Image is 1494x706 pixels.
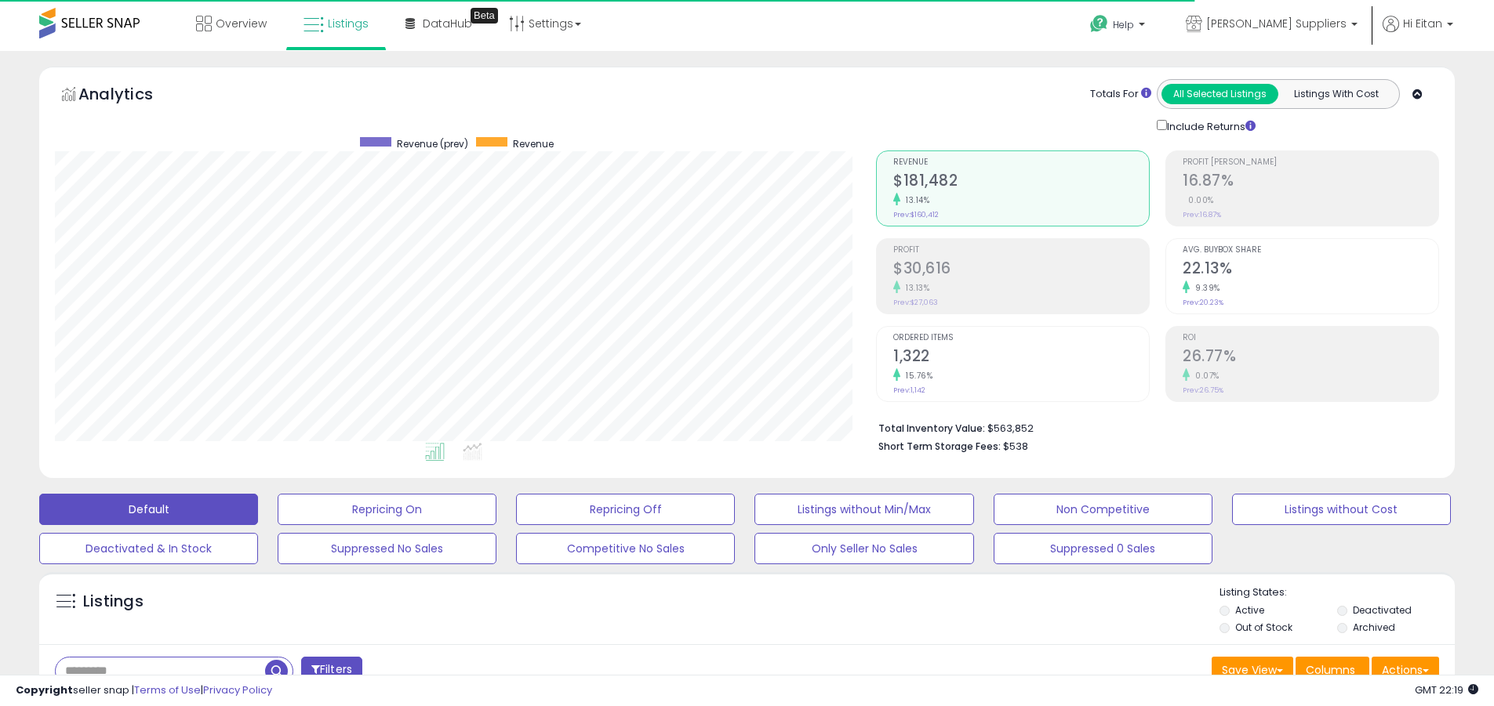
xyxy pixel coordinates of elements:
[471,8,498,24] div: Tooltip anchor
[893,347,1149,368] h2: 1,322
[878,422,985,435] b: Total Inventory Value:
[878,418,1427,436] li: $563,852
[1206,16,1347,31] span: [PERSON_NAME] Suppliers
[423,16,472,31] span: DataHub
[1183,158,1438,167] span: Profit [PERSON_NAME]
[1183,210,1221,219] small: Prev: 16.87%
[1183,172,1438,193] h2: 16.87%
[397,137,468,150] span: Revenue (prev)
[893,386,925,395] small: Prev: 1,142
[1296,657,1369,683] button: Columns
[1190,282,1220,294] small: 9.39%
[1190,370,1220,382] small: 0.07%
[1235,603,1264,617] label: Active
[900,370,932,382] small: 15.76%
[1183,298,1223,307] small: Prev: 20.23%
[1183,334,1438,342] span: ROI
[516,533,735,564] button: Competitive No Sales
[1372,657,1439,683] button: Actions
[78,83,184,109] h5: Analytics
[83,591,144,613] h5: Listings
[216,16,267,31] span: Overview
[1183,194,1214,206] small: 0.00%
[278,533,496,564] button: Suppressed No Sales
[1353,603,1412,617] label: Deactivated
[893,259,1149,281] h2: $30,616
[893,158,1149,167] span: Revenue
[301,657,362,684] button: Filters
[1403,16,1442,31] span: Hi Eitan
[754,533,973,564] button: Only Seller No Sales
[893,334,1149,342] span: Ordered Items
[1183,386,1223,395] small: Prev: 26.75%
[1183,259,1438,281] h2: 22.13%
[1183,347,1438,368] h2: 26.77%
[893,172,1149,193] h2: $181,482
[1220,585,1455,600] p: Listing States:
[1078,2,1161,51] a: Help
[1212,657,1293,683] button: Save View
[994,494,1212,525] button: Non Competitive
[994,533,1212,564] button: Suppressed 0 Sales
[1090,87,1151,102] div: Totals For
[513,137,554,150] span: Revenue
[203,682,272,697] a: Privacy Policy
[516,494,735,525] button: Repricing Off
[328,16,369,31] span: Listings
[893,210,939,219] small: Prev: $160,412
[1183,246,1438,255] span: Avg. Buybox Share
[1232,494,1451,525] button: Listings without Cost
[893,298,938,307] small: Prev: $27,063
[1306,662,1355,678] span: Columns
[1383,16,1453,51] a: Hi Eitan
[278,494,496,525] button: Repricing On
[1278,84,1394,104] button: Listings With Cost
[1003,439,1028,454] span: $538
[878,440,1001,453] b: Short Term Storage Fees:
[1113,18,1134,31] span: Help
[1145,117,1274,135] div: Include Returns
[1353,621,1395,634] label: Archived
[1415,682,1478,697] span: 2025-08-12 22:19 GMT
[16,683,272,698] div: seller snap | |
[754,494,973,525] button: Listings without Min/Max
[900,282,929,294] small: 13.13%
[1161,84,1278,104] button: All Selected Listings
[39,533,258,564] button: Deactivated & In Stock
[16,682,73,697] strong: Copyright
[893,246,1149,255] span: Profit
[1089,14,1109,34] i: Get Help
[134,682,201,697] a: Terms of Use
[900,194,929,206] small: 13.14%
[39,494,258,525] button: Default
[1235,621,1292,634] label: Out of Stock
